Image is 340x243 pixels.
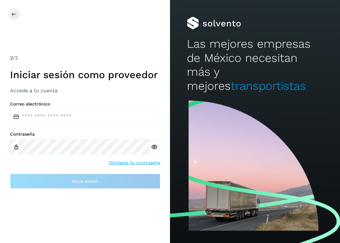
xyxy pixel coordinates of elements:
[10,55,13,61] span: 2
[10,101,160,107] label: Correo electrónico
[10,132,160,137] label: Contraseña
[10,174,160,189] button: Inicia sesión
[109,159,160,166] a: Olvidaste tu contraseña
[10,69,160,81] h1: Iniciar sesión como proveedor
[231,79,306,93] span: transportistas
[10,88,160,94] h3: Accede a tu cuenta
[187,37,323,93] h2: Las mejores empresas de México necesitan más y mejores
[72,179,98,183] span: Inicia sesión
[10,54,160,62] div: /2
